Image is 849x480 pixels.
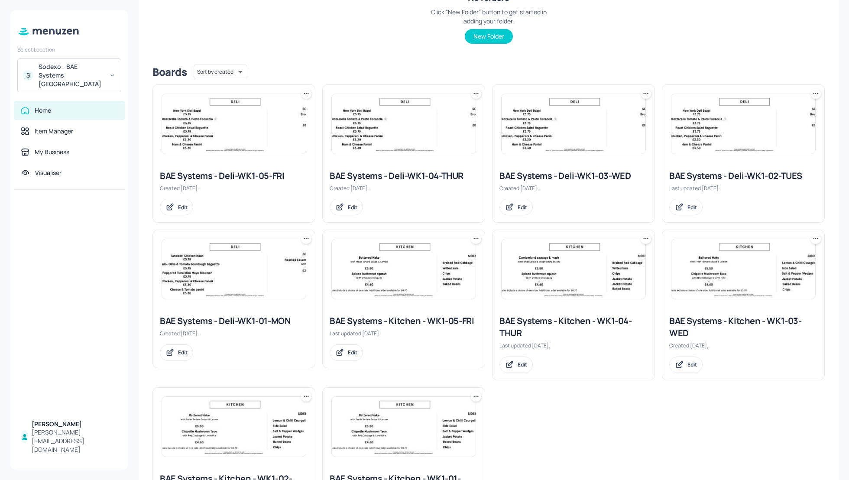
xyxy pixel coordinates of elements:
[671,239,815,299] img: 2025-01-20-1737366171668kc5fw95f6rc.jpeg
[669,170,817,182] div: BAE Systems - Deli-WK1-02-TUES
[518,361,527,368] div: Edit
[152,65,187,79] div: Boards
[499,185,648,192] div: Created [DATE].
[502,239,645,299] img: 2025-01-21-1737460105869v8u84x8z9xm.jpeg
[502,94,645,154] img: 2025-01-21-1737463414578iy3kn042i1g.jpeg
[687,361,697,368] div: Edit
[348,349,357,356] div: Edit
[162,94,306,154] img: 2025-01-21-1737463414578iy3kn042i1g.jpeg
[160,170,308,182] div: BAE Systems - Deli-WK1-05-FRI
[162,239,306,299] img: 2025-01-21-1737462212740gzzn9lr8l0j.jpeg
[424,7,554,26] div: Click “New Folder” button to get started in adding your folder.
[35,148,69,156] div: My Business
[669,315,817,339] div: BAE Systems - Kitchen - WK1-03-WED
[162,397,306,457] img: 2025-01-20-1737366171668kc5fw95f6rc.jpeg
[671,94,815,154] img: 2025-01-21-1737463414578iy3kn042i1g.jpeg
[332,397,476,457] img: 2025-01-20-1737366171668kc5fw95f6rc.jpeg
[330,185,478,192] div: Created [DATE].
[332,94,476,154] img: 2025-01-21-1737463414578iy3kn042i1g.jpeg
[332,239,476,299] img: 2025-01-21-1737461634313gtyehdiyrx4.jpeg
[465,29,513,44] button: New Folder
[499,315,648,339] div: BAE Systems - Kitchen - WK1-04-THUR
[160,315,308,327] div: BAE Systems - Deli-WK1-01-MON
[330,170,478,182] div: BAE Systems - Deli-WK1-04-THUR
[178,204,188,211] div: Edit
[330,330,478,337] div: Last updated [DATE].
[348,204,357,211] div: Edit
[39,62,104,88] div: Sodexo - BAE Systems [GEOGRAPHIC_DATA]
[35,127,73,136] div: Item Manager
[35,169,62,177] div: Visualiser
[35,106,51,115] div: Home
[499,342,648,349] div: Last updated [DATE].
[518,204,527,211] div: Edit
[17,46,121,53] div: Select Location
[330,315,478,327] div: BAE Systems - Kitchen - WK1-05-FRI
[669,342,817,349] div: Created [DATE].
[32,420,118,428] div: [PERSON_NAME]
[32,428,118,454] div: [PERSON_NAME][EMAIL_ADDRESS][DOMAIN_NAME]
[669,185,817,192] div: Last updated [DATE].
[160,330,308,337] div: Created [DATE].
[194,63,247,81] div: Sort by created
[23,70,33,81] div: S
[160,185,308,192] div: Created [DATE].
[687,204,697,211] div: Edit
[499,170,648,182] div: BAE Systems - Deli-WK1-03-WED
[178,349,188,356] div: Edit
